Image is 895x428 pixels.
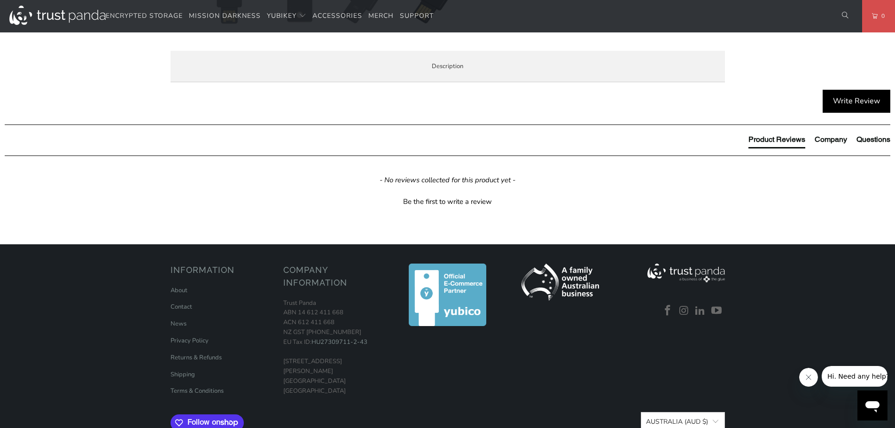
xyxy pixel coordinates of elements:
[748,134,890,153] div: Reviews Tabs
[5,195,890,207] div: Be the first to write a review
[106,11,183,20] span: Encrypted Storage
[799,368,818,387] iframe: Close message
[312,11,362,20] span: Accessories
[748,134,805,145] div: Product Reviews
[815,134,847,145] div: Company
[856,134,890,145] div: Questions
[661,305,675,317] a: Trust Panda Australia on Facebook
[171,51,725,82] label: Description
[171,303,192,311] a: Contact
[368,11,394,20] span: Merch
[312,5,362,27] a: Accessories
[400,11,434,20] span: Support
[380,175,515,185] em: - No reviews collected for this product yet -
[283,298,387,396] p: Trust Panda ABN 14 612 411 668 ACN 612 411 668 NZ GST [PHONE_NUMBER] EU Tax ID: [STREET_ADDRESS][...
[857,390,887,420] iframe: Button to launch messaging window
[693,305,708,317] a: Trust Panda Australia on LinkedIn
[878,11,885,21] span: 0
[171,370,195,379] a: Shipping
[677,305,691,317] a: Trust Panda Australia on Instagram
[171,286,187,295] a: About
[311,338,367,346] a: HU27309711-2-43
[403,197,492,207] div: Be the first to write a review
[171,336,209,345] a: Privacy Policy
[710,305,724,317] a: Trust Panda Australia on YouTube
[823,90,890,113] div: Write Review
[171,353,222,362] a: Returns & Refunds
[106,5,434,27] nav: Translation missing: en.navigation.header.main_nav
[400,5,434,27] a: Support
[6,7,68,14] span: Hi. Need any help?
[106,5,183,27] a: Encrypted Storage
[822,366,887,387] iframe: Message from company
[267,5,306,27] summary: YubiKey
[171,387,224,395] a: Terms & Conditions
[9,6,106,25] img: Trust Panda Australia
[189,11,261,20] span: Mission Darkness
[189,5,261,27] a: Mission Darkness
[368,5,394,27] a: Merch
[267,11,296,20] span: YubiKey
[171,319,187,328] a: News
